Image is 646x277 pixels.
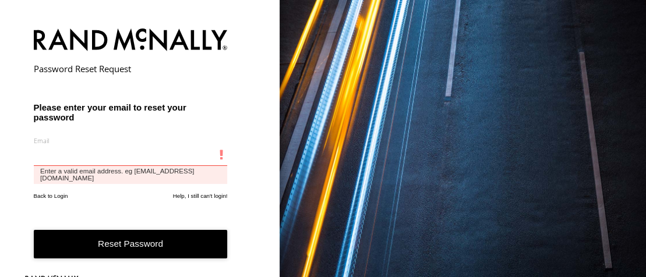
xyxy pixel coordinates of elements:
[34,63,228,74] h2: Password Reset Request
[34,102,228,122] h3: Please enter your email to reset your password
[34,166,228,184] label: Enter a valid email address. eg [EMAIL_ADDRESS][DOMAIN_NAME]
[34,136,228,145] label: Email
[34,26,228,56] img: Rand McNally
[34,193,68,199] a: Back to Login
[173,193,228,199] a: Help, I still can't login!
[34,230,228,258] button: Reset Password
